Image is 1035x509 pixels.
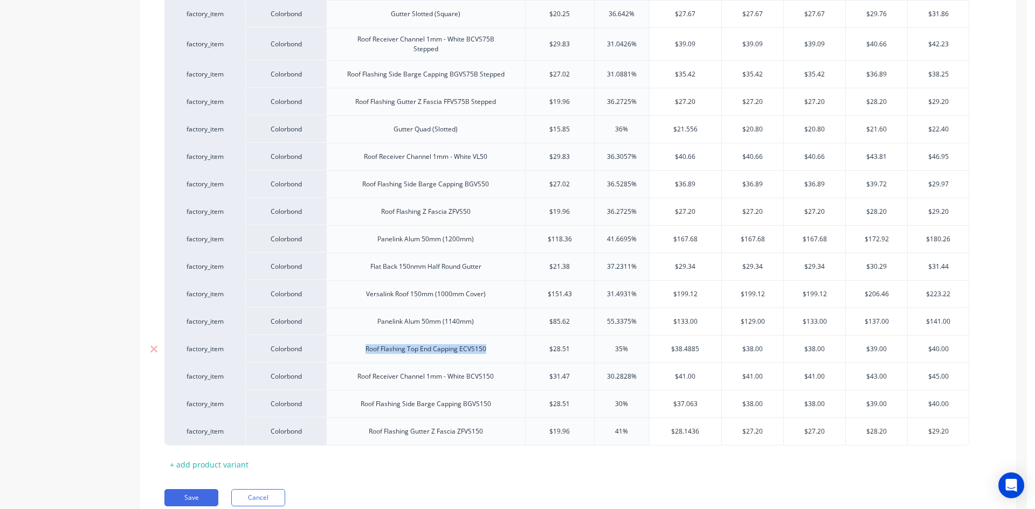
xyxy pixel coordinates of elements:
[595,253,649,280] div: 37.2311%
[245,390,326,417] div: Colorbond
[846,88,907,115] div: $28.20
[784,88,845,115] div: $27.20
[245,335,326,362] div: Colorbond
[595,143,649,170] div: 36.3057%
[382,7,469,21] div: Gutter Slotted (Square)
[245,308,326,335] div: Colorbond
[908,116,969,143] div: $22.40
[784,1,845,27] div: $27.67
[908,198,969,225] div: $29.20
[526,61,594,88] div: $27.02
[175,372,234,381] div: factory_item
[164,27,969,60] div: factory_itemColorbondRoof Receiver Channel 1mm - White BCVS75B Stepped$29.8331.0426%$39.09$39.09$...
[722,308,783,335] div: $129.00
[164,362,969,390] div: factory_itemColorbondRoof Receiver Channel 1mm - White BCVS150$31.4730.2828%$41.00$41.00$41.00$43...
[908,1,969,27] div: $31.86
[245,225,326,253] div: Colorbond
[175,97,234,107] div: factory_item
[355,150,496,164] div: Roof Receiver Channel 1mm - White VL50
[245,143,326,170] div: Colorbond
[650,198,722,225] div: $27.20
[175,234,234,244] div: factory_item
[526,88,594,115] div: $19.96
[164,456,254,473] div: + add product variant
[245,27,326,60] div: Colorbond
[784,391,845,417] div: $38.00
[998,472,1024,498] div: Open Intercom Messenger
[339,67,513,81] div: Roof Flashing Side Barge Capping BGVS75B Stepped
[784,253,845,280] div: $29.34
[908,31,969,58] div: $42.23
[784,116,845,143] div: $20.80
[846,143,907,170] div: $43.81
[722,116,783,143] div: $20.80
[908,226,969,253] div: $180.26
[784,31,845,58] div: $39.09
[784,61,845,88] div: $35.42
[164,198,969,225] div: factory_itemColorbondRoof Flashing Z Fascia ZFVS50$19.9636.2725%$27.20$27.20$27.20$28.20$29.20
[908,336,969,362] div: $40.00
[722,1,783,27] div: $27.67
[357,342,495,356] div: Roof Flashing Top End Capping ECVS150
[650,143,722,170] div: $40.66
[846,281,907,308] div: $206.46
[175,427,234,436] div: factory_item
[369,232,482,246] div: Panelink Alum 50mm (1200mm)
[722,418,783,445] div: $27.20
[360,424,492,438] div: Roof Flashing Gutter Z Fascia ZFVS150
[722,336,783,362] div: $38.00
[526,281,594,308] div: $151.43
[164,225,969,253] div: factory_itemColorbondPanelink Alum 50mm (1200mm)$118.3641.6695%$167.68$167.68$167.68$172.92$180.26
[846,253,907,280] div: $30.29
[846,308,907,335] div: $137.00
[354,177,498,191] div: Roof Flashing Side Barge Capping BGVS50
[595,88,649,115] div: 36.2725%
[352,397,500,411] div: Roof Flashing Side Barge Capping BGVS150
[846,61,907,88] div: $36.89
[175,39,234,49] div: factory_item
[595,116,649,143] div: 36%
[164,390,969,417] div: factory_itemColorbondRoof Flashing Side Barge Capping BGVS150$28.5130%$37.063$38.00$38.00$39.00$4...
[175,179,234,189] div: factory_item
[784,363,845,390] div: $41.00
[164,170,969,198] div: factory_itemColorbondRoof Flashing Side Barge Capping BGVS50$27.0236.5285%$36.89$36.89$36.89$39.7...
[245,280,326,308] div: Colorbond
[784,336,845,362] div: $38.00
[164,88,969,115] div: factory_itemColorbondRoof Flashing Gutter Z Fascia FFVS75B Stepped$19.9636.2725%$27.20$27.20$27.2...
[650,116,722,143] div: $21.556
[908,363,969,390] div: $45.00
[369,315,482,329] div: Panelink Alum 50mm (1140mm)
[846,198,907,225] div: $28.20
[595,418,649,445] div: 41%
[908,143,969,170] div: $46.95
[722,171,783,198] div: $36.89
[650,88,722,115] div: $27.20
[784,171,845,198] div: $36.89
[722,226,783,253] div: $167.68
[722,31,783,58] div: $39.09
[784,281,845,308] div: $199.12
[595,171,649,198] div: 36.5285%
[526,31,594,58] div: $29.83
[908,308,969,335] div: $141.00
[595,308,649,335] div: 55.3375%
[650,226,722,253] div: $167.68
[908,253,969,280] div: $31.44
[595,281,649,308] div: 31.4931%
[595,31,649,58] div: 31.0426%
[908,418,969,445] div: $29.20
[526,143,594,170] div: $29.83
[175,69,234,79] div: factory_item
[175,289,234,299] div: factory_item
[650,281,722,308] div: $199.12
[722,61,783,88] div: $35.42
[784,308,845,335] div: $133.00
[362,260,490,274] div: Flat Back 150nmm Half Round Gutter
[650,31,722,58] div: $39.09
[175,207,234,217] div: factory_item
[908,88,969,115] div: $29.20
[908,61,969,88] div: $38.25
[526,1,594,27] div: $20.25
[595,391,649,417] div: 30%
[337,32,515,56] div: Roof Receiver Channel 1mm - White BCVS75B Stepped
